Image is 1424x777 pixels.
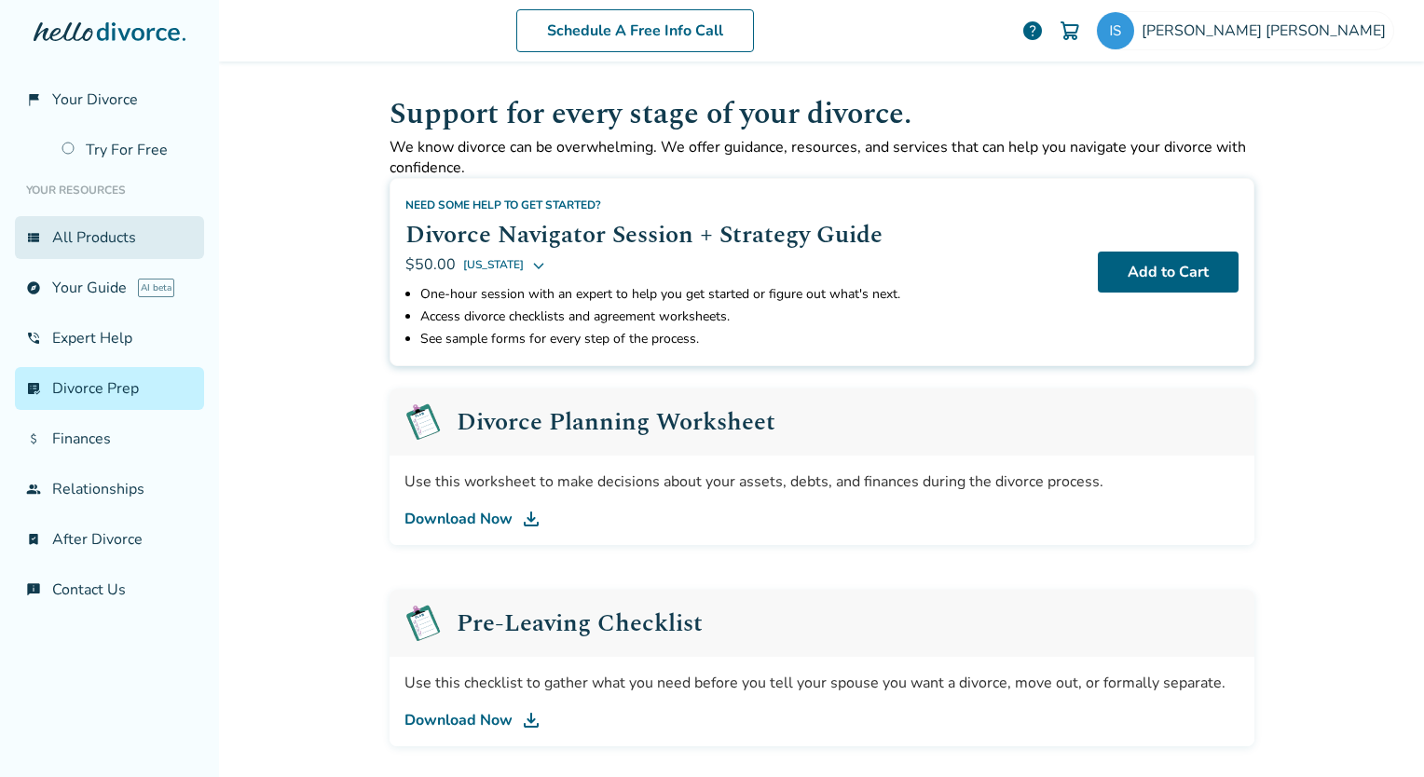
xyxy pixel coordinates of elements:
[15,216,204,259] a: view_listAll Products
[15,417,204,460] a: attach_moneyFinances
[15,568,204,611] a: chat_infoContact Us
[404,470,1239,493] div: Use this worksheet to make decisions about your assets, debts, and finances during the divorce pr...
[404,709,1239,731] a: Download Now
[15,518,204,561] a: bookmark_checkAfter Divorce
[26,331,41,346] span: phone_in_talk
[420,328,1083,350] li: See sample forms for every step of the process.
[15,367,204,410] a: list_alt_checkDivorce Prep
[463,253,524,276] span: [US_STATE]
[50,129,204,171] a: Try For Free
[26,230,41,245] span: view_list
[26,381,41,396] span: list_alt_check
[15,317,204,360] a: phone_in_talkExpert Help
[404,508,1239,530] a: Download Now
[405,216,1083,253] h2: Divorce Navigator Session + Strategy Guide
[404,403,442,441] img: Pre-Leaving Checklist
[1097,12,1134,49] img: ihernandez10@verizon.net
[420,306,1083,328] li: Access divorce checklists and agreement worksheets.
[390,137,1254,178] p: We know divorce can be overwhelming. We offer guidance, resources, and services that can help you...
[15,266,204,309] a: exploreYour GuideAI beta
[15,171,204,209] li: Your Resources
[26,532,41,547] span: bookmark_check
[1331,688,1424,777] iframe: Chat Widget
[390,91,1254,137] h1: Support for every stage of your divorce.
[52,89,138,110] span: Your Divorce
[26,582,41,597] span: chat_info
[516,9,754,52] a: Schedule A Free Info Call
[1142,20,1393,41] span: [PERSON_NAME] [PERSON_NAME]
[26,92,41,107] span: flag_2
[520,508,542,530] img: DL
[520,709,542,731] img: DL
[138,279,174,297] span: AI beta
[404,605,442,642] img: Pre-Leaving Checklist
[457,611,703,635] h2: Pre-Leaving Checklist
[15,78,204,121] a: flag_2Your Divorce
[26,280,41,295] span: explore
[463,253,546,276] button: [US_STATE]
[26,431,41,446] span: attach_money
[26,482,41,497] span: group
[15,468,204,511] a: groupRelationships
[405,198,601,212] span: Need some help to get started?
[1021,20,1044,42] a: help
[405,254,456,275] span: $50.00
[1059,20,1081,42] img: Cart
[404,672,1239,694] div: Use this checklist to gather what you need before you tell your spouse you want a divorce, move o...
[1098,252,1239,293] button: Add to Cart
[420,283,1083,306] li: One-hour session with an expert to help you get started or figure out what's next.
[457,410,775,434] h2: Divorce Planning Worksheet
